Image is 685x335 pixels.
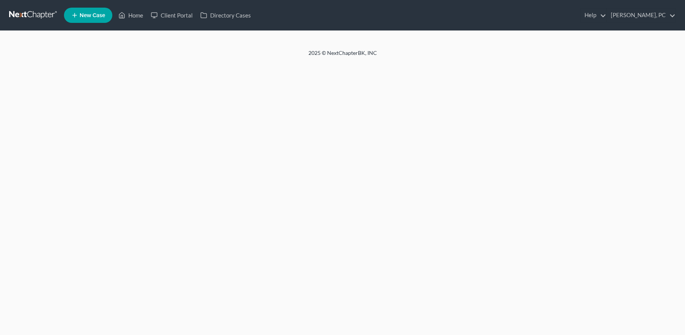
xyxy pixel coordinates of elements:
[196,8,255,22] a: Directory Cases
[64,8,112,23] new-legal-case-button: New Case
[581,8,606,22] a: Help
[115,8,147,22] a: Home
[147,8,196,22] a: Client Portal
[607,8,675,22] a: [PERSON_NAME], PC
[126,49,560,63] div: 2025 © NextChapterBK, INC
